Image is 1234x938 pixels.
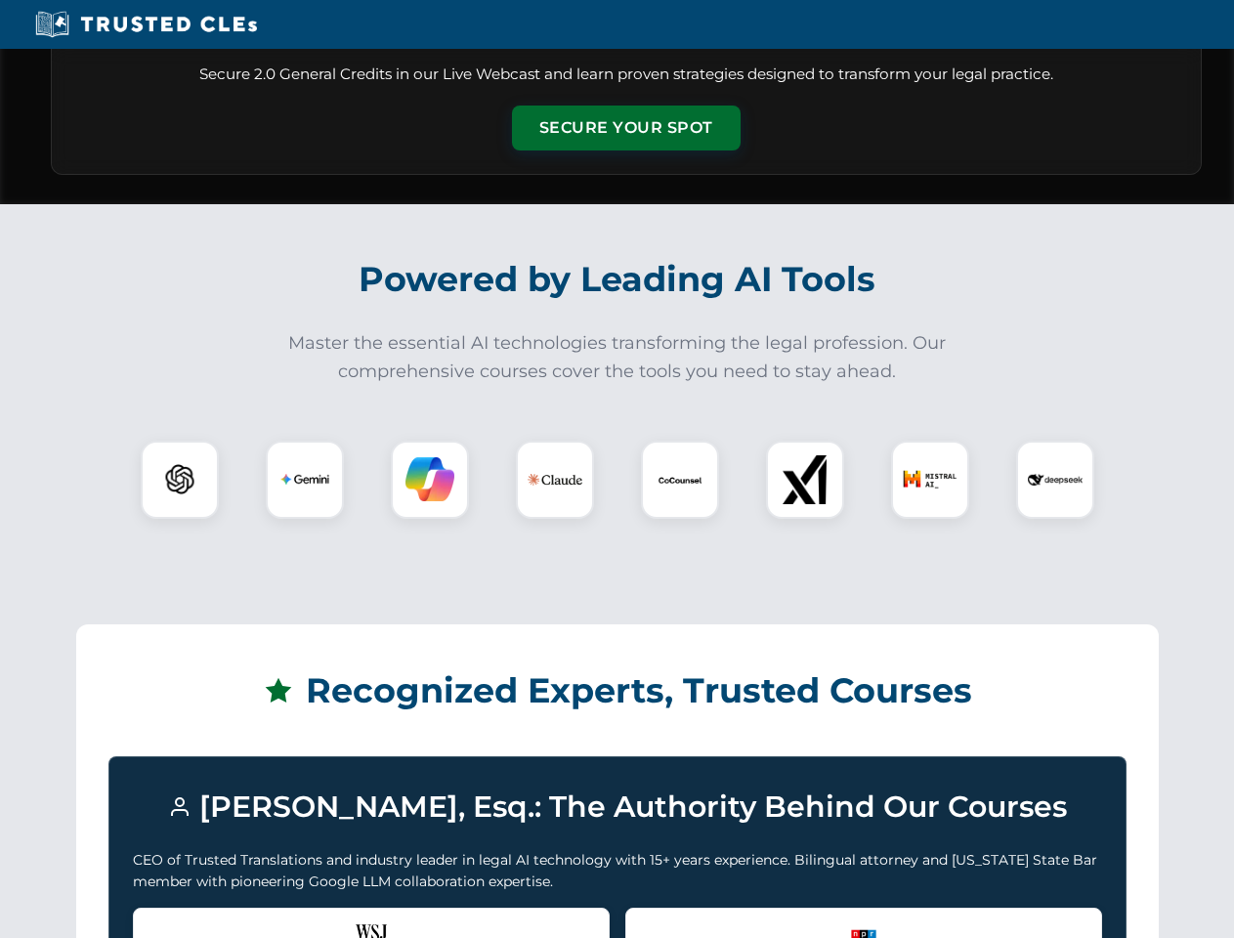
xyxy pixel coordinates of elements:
div: Claude [516,441,594,519]
img: Copilot Logo [405,455,454,504]
img: xAI Logo [781,455,830,504]
h2: Recognized Experts, Trusted Courses [108,657,1127,725]
img: ChatGPT Logo [151,451,208,508]
h3: [PERSON_NAME], Esq.: The Authority Behind Our Courses [133,781,1102,833]
img: Mistral AI Logo [903,452,957,507]
div: Mistral AI [891,441,969,519]
img: Trusted CLEs [29,10,263,39]
img: Gemini Logo [280,455,329,504]
div: Copilot [391,441,469,519]
div: Gemini [266,441,344,519]
div: CoCounsel [641,441,719,519]
button: Secure Your Spot [512,106,741,150]
p: Master the essential AI technologies transforming the legal profession. Our comprehensive courses... [276,329,959,386]
p: CEO of Trusted Translations and industry leader in legal AI technology with 15+ years experience.... [133,849,1102,893]
div: DeepSeek [1016,441,1094,519]
h2: Powered by Leading AI Tools [76,245,1159,314]
p: Secure 2.0 General Credits in our Live Webcast and learn proven strategies designed to transform ... [75,64,1177,86]
div: xAI [766,441,844,519]
img: Claude Logo [528,452,582,507]
img: DeepSeek Logo [1028,452,1083,507]
img: CoCounsel Logo [656,455,704,504]
div: ChatGPT [141,441,219,519]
